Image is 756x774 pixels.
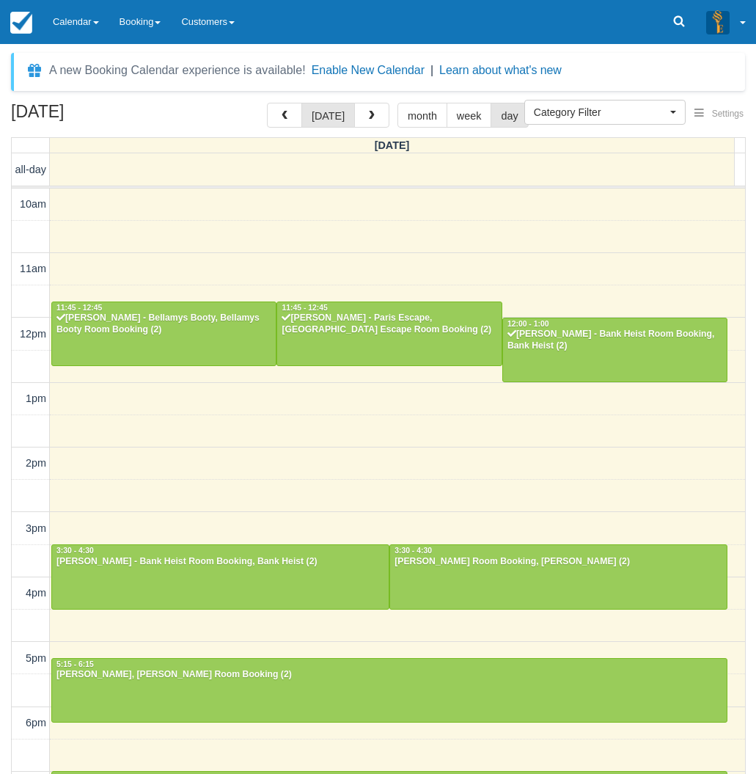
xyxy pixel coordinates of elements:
[686,103,752,125] button: Settings
[276,302,502,366] a: 11:45 - 12:45[PERSON_NAME] - Paris Escape, [GEOGRAPHIC_DATA] Escape Room Booking (2)
[507,320,549,328] span: 12:00 - 1:00
[397,103,447,128] button: month
[389,544,727,609] a: 3:30 - 4:30[PERSON_NAME] Room Booking, [PERSON_NAME] (2)
[430,64,433,76] span: |
[394,547,432,555] span: 3:30 - 4:30
[706,10,730,34] img: A3
[10,12,32,34] img: checkfront-main-nav-mini-logo.png
[375,139,410,151] span: [DATE]
[394,556,723,568] div: [PERSON_NAME] Room Booking, [PERSON_NAME] (2)
[524,100,686,125] button: Category Filter
[56,556,385,568] div: [PERSON_NAME] - Bank Heist Room Booking, Bank Heist (2)
[301,103,355,128] button: [DATE]
[26,522,46,534] span: 3pm
[26,652,46,664] span: 5pm
[502,318,727,382] a: 12:00 - 1:00[PERSON_NAME] - Bank Heist Room Booking, Bank Heist (2)
[26,717,46,729] span: 6pm
[26,587,46,599] span: 4pm
[26,457,46,469] span: 2pm
[56,660,94,668] span: 5:15 - 6:15
[56,669,723,681] div: [PERSON_NAME], [PERSON_NAME] Room Booking (2)
[20,198,46,210] span: 10am
[312,63,425,78] button: Enable New Calendar
[51,302,276,366] a: 11:45 - 12:45[PERSON_NAME] - Bellamys Booty, Bellamys Booty Room Booking (2)
[56,313,272,336] div: [PERSON_NAME] - Bellamys Booty, Bellamys Booty Room Booking (2)
[712,109,744,119] span: Settings
[507,329,723,352] div: [PERSON_NAME] - Bank Heist Room Booking, Bank Heist (2)
[534,105,667,120] span: Category Filter
[491,103,528,128] button: day
[11,103,197,130] h2: [DATE]
[282,304,327,312] span: 11:45 - 12:45
[26,393,46,404] span: 1pm
[439,64,562,76] a: Learn about what's new
[20,328,46,340] span: 12pm
[20,263,46,274] span: 11am
[15,164,46,175] span: all-day
[49,62,306,79] div: A new Booking Calendar experience is available!
[281,313,497,336] div: [PERSON_NAME] - Paris Escape, [GEOGRAPHIC_DATA] Escape Room Booking (2)
[56,547,94,555] span: 3:30 - 4:30
[447,103,492,128] button: week
[56,304,102,312] span: 11:45 - 12:45
[51,544,389,609] a: 3:30 - 4:30[PERSON_NAME] - Bank Heist Room Booking, Bank Heist (2)
[51,658,727,723] a: 5:15 - 6:15[PERSON_NAME], [PERSON_NAME] Room Booking (2)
